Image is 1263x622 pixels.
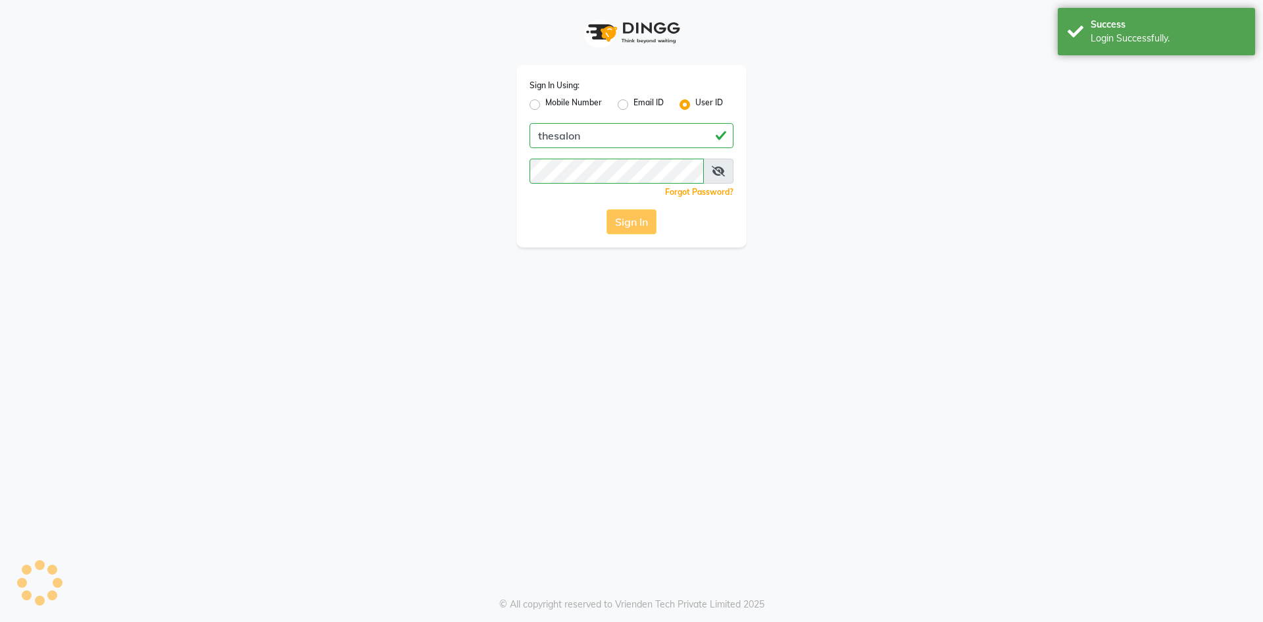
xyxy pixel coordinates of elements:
div: Login Successfully. [1091,32,1245,45]
label: Email ID [633,97,664,113]
img: logo1.svg [579,13,684,52]
label: Mobile Number [545,97,602,113]
a: Forgot Password? [665,187,733,197]
input: Username [530,123,733,148]
div: Success [1091,18,1245,32]
label: Sign In Using: [530,80,580,91]
label: User ID [695,97,723,113]
input: Username [530,159,704,184]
